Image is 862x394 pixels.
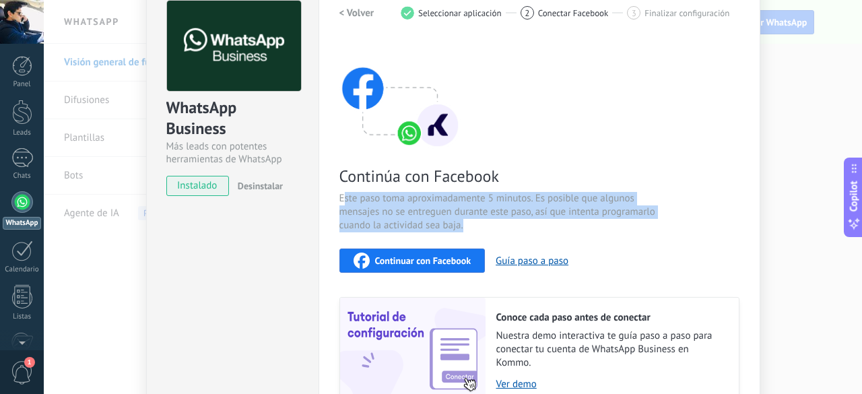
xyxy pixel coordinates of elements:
[3,217,41,230] div: WhatsApp
[496,329,725,370] span: Nuestra demo interactiva te guía paso a paso para conectar tu cuenta de WhatsApp Business en Kommo.
[238,180,283,192] span: Desinstalar
[632,7,636,19] span: 3
[232,176,283,196] button: Desinstalar
[166,140,299,166] div: Más leads con potentes herramientas de WhatsApp
[24,357,35,368] span: 1
[418,8,502,18] span: Seleccionar aplicación
[375,256,471,265] span: Continuar con Facebook
[167,176,228,196] span: instalado
[496,311,725,324] h2: Conoce cada paso antes de conectar
[339,41,461,149] img: connect with facebook
[847,180,861,211] span: Copilot
[496,255,568,267] button: Guía paso a paso
[3,129,42,137] div: Leads
[644,8,729,18] span: Finalizar configuración
[166,97,299,140] div: WhatsApp Business
[339,1,374,25] button: < Volver
[339,7,374,20] h2: < Volver
[3,80,42,89] div: Panel
[167,1,301,92] img: logo_main.png
[3,172,42,180] div: Chats
[3,265,42,274] div: Calendario
[538,8,609,18] span: Conectar Facebook
[525,7,529,19] span: 2
[496,378,725,391] a: Ver demo
[339,166,660,187] span: Continúa con Facebook
[339,192,660,232] span: Este paso toma aproximadamente 5 minutos. Es posible que algunos mensajes no se entreguen durante...
[3,313,42,321] div: Listas
[339,249,486,273] button: Continuar con Facebook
